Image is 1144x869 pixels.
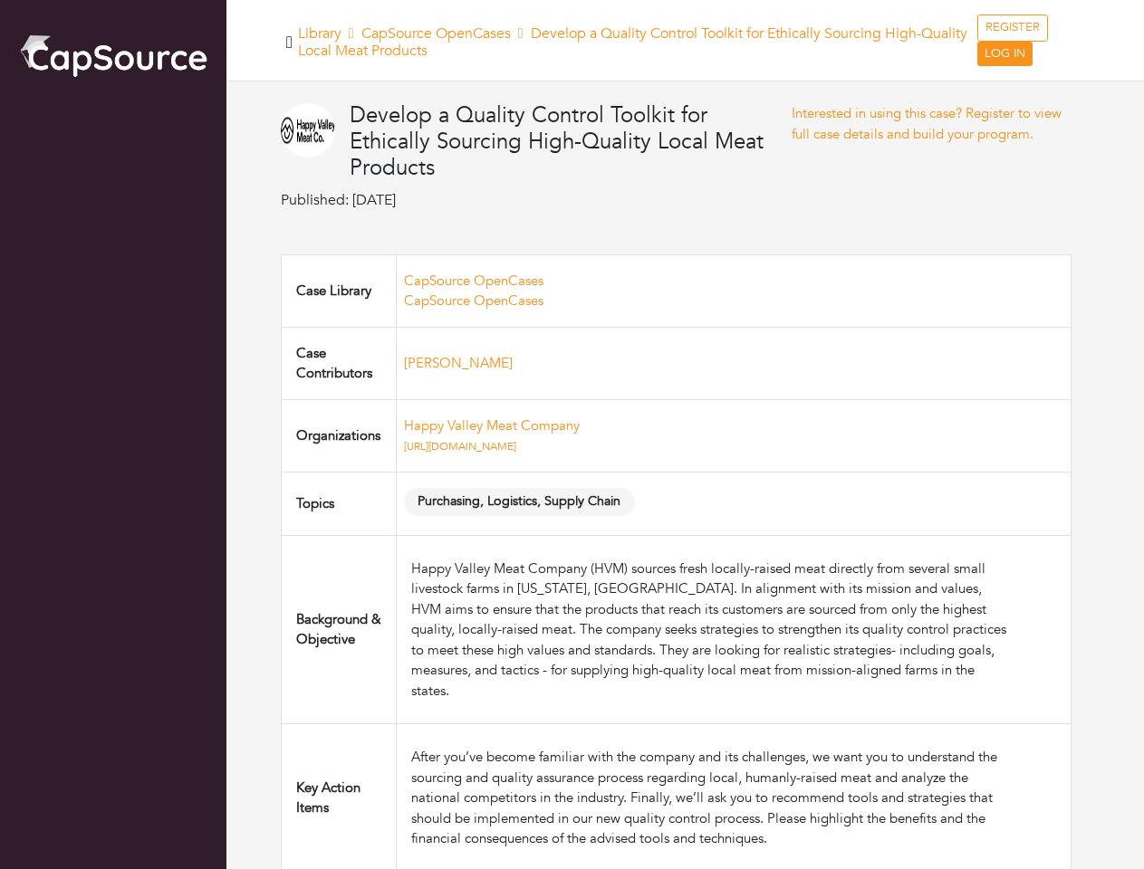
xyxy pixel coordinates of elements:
h4: Develop a Quality Control Toolkit for Ethically Sourcing High-Quality Local Meat Products [350,103,792,181]
a: CapSource OpenCases [361,24,511,43]
a: Happy Valley Meat Company [404,416,580,434]
a: REGISTER [977,14,1048,42]
h5: Library Develop a Quality Control Toolkit for Ethically Sourcing High-Quality Local Meat Products [298,25,977,60]
a: CapSource OpenCases [404,291,543,310]
p: Published: [DATE] [281,189,792,211]
a: [URL][DOMAIN_NAME] [404,439,516,454]
span: Purchasing, Logistics, Supply Chain [404,488,635,516]
a: Interested in using this case? Register to view full case details and build your program. [792,104,1062,143]
td: Case Contributors [282,327,397,399]
td: Organizations [282,399,397,472]
div: After you’ve become familiar with the company and its challenges, we want you to understand the s... [411,747,1012,849]
td: Background & Objective [282,535,397,724]
img: HVMC.png [281,103,335,158]
img: cap_logo.png [18,32,208,79]
td: Topics [282,472,397,535]
td: Case Library [282,254,397,327]
a: [PERSON_NAME] [404,354,513,372]
div: Happy Valley Meat Company (HVM) sources fresh locally-raised meat directly from several small liv... [411,559,1012,702]
a: CapSource OpenCases [404,272,543,290]
a: LOG IN [977,42,1033,67]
